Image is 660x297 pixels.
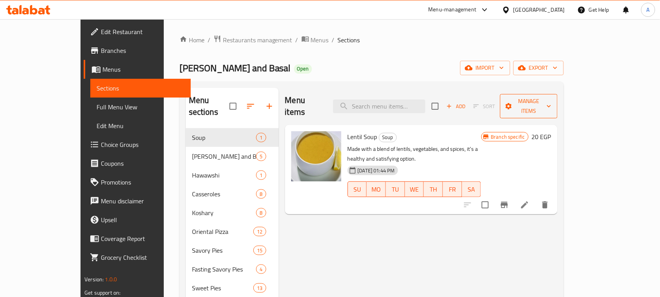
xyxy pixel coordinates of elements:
[256,172,265,179] span: 1
[256,209,265,217] span: 8
[97,102,185,112] span: Full Menu View
[186,241,279,260] div: Savory Pies15
[101,140,185,149] span: Choice Groups
[84,229,191,248] a: Coverage Report
[186,166,279,185] div: Hawawshi1
[253,227,266,236] div: items
[90,79,191,98] a: Sections
[427,184,440,195] span: TH
[256,134,265,141] span: 1
[291,131,341,181] img: Lentil Soup
[446,184,459,195] span: FR
[186,147,279,166] div: [PERSON_NAME] and Basal Offers5
[465,184,478,195] span: SA
[495,196,514,214] button: Branch-specific-item
[101,27,185,36] span: Edit Restaurant
[254,284,265,292] span: 13
[90,98,191,116] a: Full Menu View
[338,35,360,45] span: Sections
[468,100,500,112] span: Select section first
[348,144,481,164] p: Made with a blend of lentils, vegetables, and spices, it's a healthy and satisfying option.
[443,100,468,112] span: Add item
[254,228,265,235] span: 12
[301,35,329,45] a: Menus
[256,190,265,198] span: 8
[513,5,565,14] div: [GEOGRAPHIC_DATA]
[256,208,266,217] div: items
[379,133,396,142] span: Soup
[84,210,191,229] a: Upsell
[179,59,291,77] span: [PERSON_NAME] and Basal
[408,184,421,195] span: WE
[101,46,185,55] span: Branches
[520,63,558,73] span: export
[192,189,256,199] span: Casseroles
[179,35,564,45] nav: breadcrumb
[101,177,185,187] span: Promotions
[256,189,266,199] div: items
[192,283,253,293] span: Sweet Pies
[513,61,564,75] button: export
[256,264,266,274] div: items
[192,264,256,274] div: Fasting Savory Pies
[532,131,551,142] h6: 20 EGP
[192,170,256,180] span: Hawawshi
[348,131,377,143] span: Lentil Soup
[223,35,292,45] span: Restaurants management
[101,196,185,206] span: Menu disclaimer
[296,35,298,45] li: /
[192,227,253,236] div: Oriental Pizza
[84,173,191,192] a: Promotions
[84,274,104,284] span: Version:
[256,266,265,273] span: 4
[179,35,204,45] a: Home
[256,153,265,160] span: 5
[285,94,324,118] h2: Menu items
[105,274,117,284] span: 1.0.0
[488,133,528,141] span: Branch specific
[186,222,279,241] div: Oriental Pizza12
[443,100,468,112] button: Add
[84,60,191,79] a: Menus
[84,154,191,173] a: Coupons
[192,152,256,161] div: Tom and Basal Offers
[102,65,185,74] span: Menus
[192,246,253,255] span: Savory Pies
[101,215,185,225] span: Upsell
[333,100,425,113] input: search
[186,203,279,222] div: Koshary8
[101,253,185,262] span: Grocery Checklist
[445,102,466,111] span: Add
[367,181,386,197] button: MO
[84,41,191,60] a: Branches
[405,181,424,197] button: WE
[241,97,260,116] span: Sort sections
[647,5,650,14] span: A
[500,94,558,118] button: Manage items
[101,159,185,168] span: Coupons
[443,181,462,197] button: FR
[84,248,191,267] a: Grocery Checklist
[466,63,504,73] span: import
[253,246,266,255] div: items
[370,184,383,195] span: MO
[427,98,443,114] span: Select section
[225,98,241,114] span: Select all sections
[256,152,266,161] div: items
[84,22,191,41] a: Edit Restaurant
[294,64,312,74] div: Open
[192,133,256,142] span: Soup
[294,65,312,72] span: Open
[536,196,554,214] button: delete
[351,184,364,195] span: SU
[186,260,279,279] div: Fasting Savory Pies4
[192,208,256,217] span: Koshary
[477,197,493,213] span: Select to update
[260,97,279,116] button: Add section
[256,170,266,180] div: items
[254,247,265,254] span: 15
